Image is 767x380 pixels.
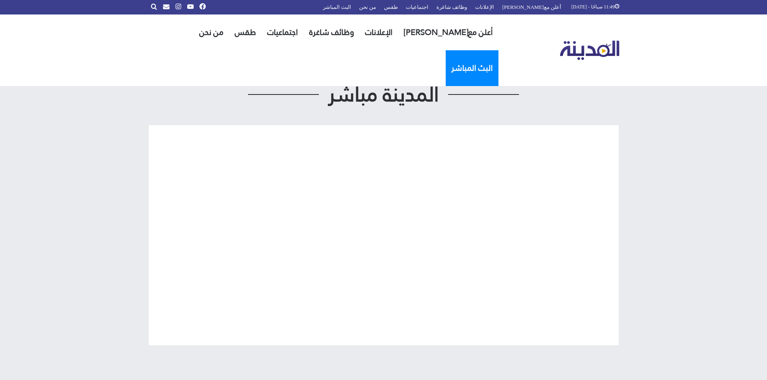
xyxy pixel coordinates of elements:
a: أعلن مع[PERSON_NAME] [398,14,498,50]
a: وظائف شاغرة [304,14,360,50]
a: طقس [229,14,262,50]
a: البث المباشر [446,50,498,86]
span: المدينة مباشر [319,84,449,105]
img: تلفزيون المدينة [560,41,619,60]
a: اجتماعيات [262,14,304,50]
a: الإعلانات [360,14,398,50]
a: من نحن [194,14,229,50]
